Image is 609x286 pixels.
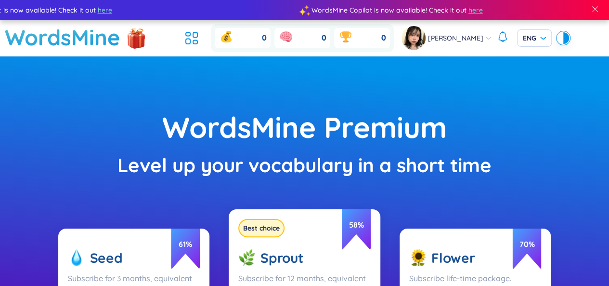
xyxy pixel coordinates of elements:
[48,150,561,180] div: Level up your vocabulary in a short time
[409,249,427,267] img: flower
[409,249,542,267] div: Flower
[127,23,146,52] img: flashSalesIcon.a7f4f837.png
[404,5,418,15] span: here
[512,224,541,270] span: 70 %
[68,249,85,267] img: seed
[402,26,426,50] img: avatar
[5,20,120,54] a: WordsMine
[523,33,546,43] span: ENG
[171,224,200,270] span: 61 %
[68,249,200,267] div: Seed
[428,33,483,43] span: [PERSON_NAME]
[381,33,386,43] span: 0
[238,219,285,237] div: Best choice
[402,26,428,50] a: avatar
[48,105,561,150] div: WordsMine Premium
[238,239,371,267] div: Sprout
[342,204,371,250] span: 58 %
[322,33,326,43] span: 0
[238,249,256,267] img: sprout
[33,5,48,15] span: here
[262,33,267,43] span: 0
